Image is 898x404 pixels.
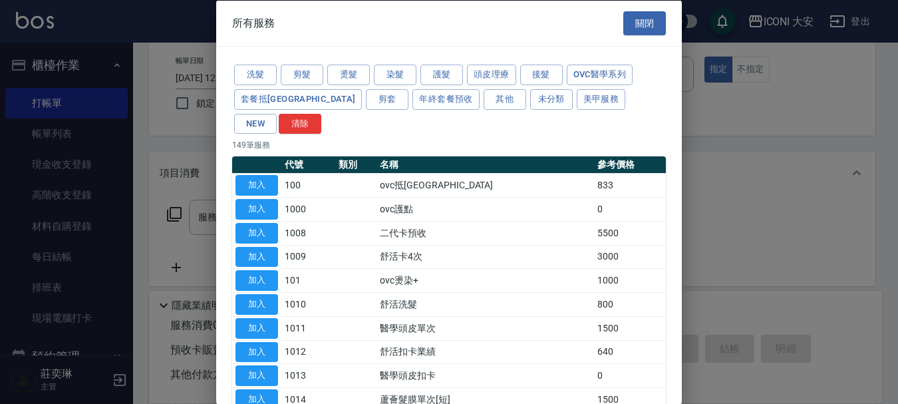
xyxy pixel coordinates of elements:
[335,156,376,174] th: 類別
[281,197,335,221] td: 1000
[594,316,666,340] td: 1500
[374,65,416,85] button: 染髮
[281,340,335,364] td: 1012
[235,199,278,220] button: 加入
[235,341,278,362] button: 加入
[281,221,335,245] td: 1008
[281,156,335,174] th: 代號
[376,363,594,387] td: 醫學頭皮扣卡
[376,245,594,269] td: 舒活卡4次
[235,294,278,315] button: 加入
[594,340,666,364] td: 640
[376,156,594,174] th: 名稱
[281,245,335,269] td: 1009
[567,65,633,85] button: ovc醫學系列
[594,156,666,174] th: 參考價格
[530,89,573,109] button: 未分類
[577,89,626,109] button: 美甲服務
[235,317,278,338] button: 加入
[594,221,666,245] td: 5500
[232,16,275,29] span: 所有服務
[235,270,278,291] button: 加入
[232,139,666,151] p: 149 筆服務
[376,340,594,364] td: 舒活扣卡業績
[420,65,463,85] button: 護髮
[376,197,594,221] td: ovc護點
[327,65,370,85] button: 燙髮
[234,89,362,109] button: 套餐抵[GEOGRAPHIC_DATA]
[235,365,278,386] button: 加入
[376,173,594,197] td: ovc抵[GEOGRAPHIC_DATA]
[594,292,666,316] td: 800
[594,197,666,221] td: 0
[623,11,666,35] button: 關閉
[594,363,666,387] td: 0
[594,268,666,292] td: 1000
[281,65,323,85] button: 剪髮
[279,113,321,134] button: 清除
[234,65,277,85] button: 洗髮
[281,173,335,197] td: 100
[376,292,594,316] td: 舒活洗髮
[235,222,278,243] button: 加入
[594,245,666,269] td: 3000
[376,221,594,245] td: 二代卡預收
[235,175,278,196] button: 加入
[594,173,666,197] td: 833
[281,316,335,340] td: 1011
[281,292,335,316] td: 1010
[412,89,479,109] button: 年終套餐預收
[467,65,516,85] button: 頭皮理療
[520,65,563,85] button: 接髮
[281,268,335,292] td: 101
[234,113,277,134] button: NEW
[366,89,408,109] button: 剪套
[235,246,278,267] button: 加入
[376,316,594,340] td: 醫學頭皮單次
[376,268,594,292] td: ovc燙染+
[484,89,526,109] button: 其他
[281,363,335,387] td: 1013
